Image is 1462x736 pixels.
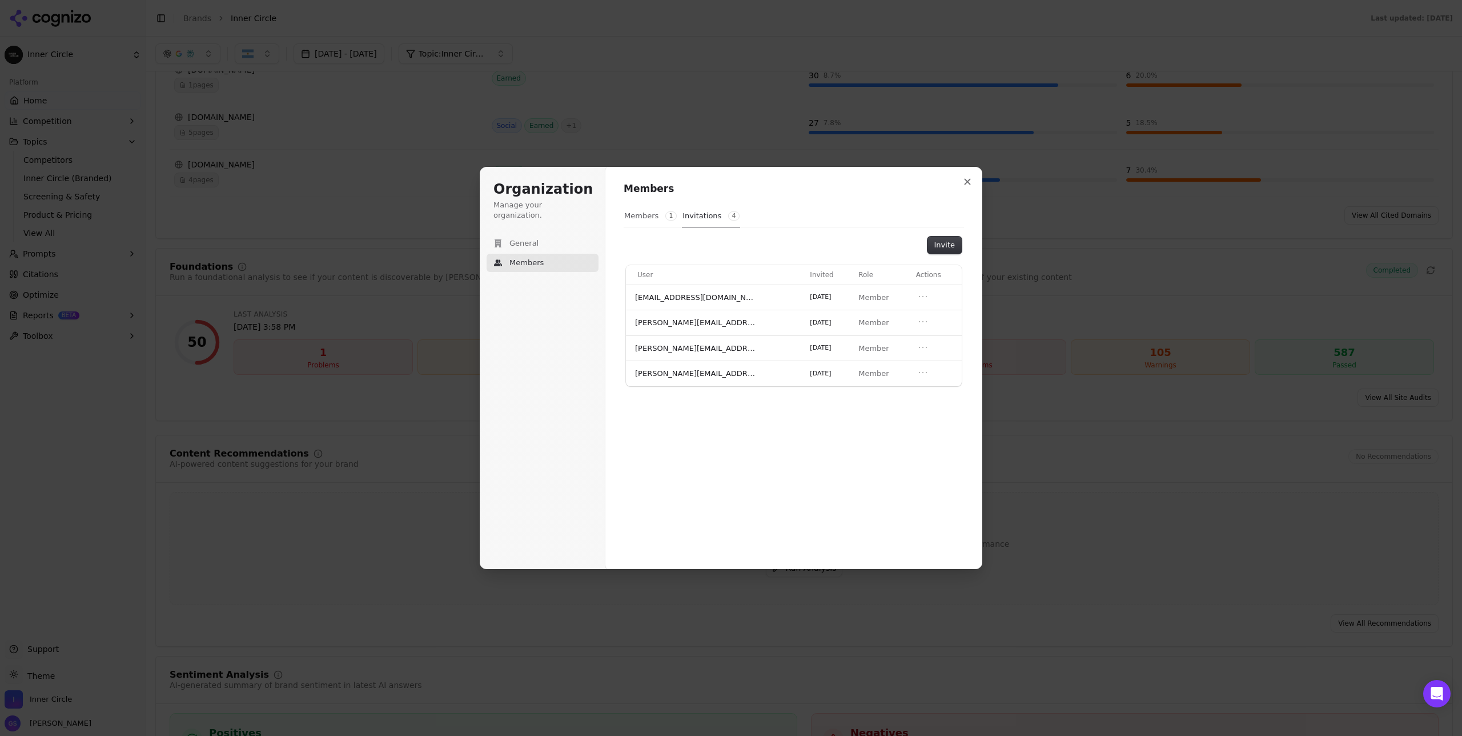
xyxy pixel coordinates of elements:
span: [DATE] [810,344,831,351]
button: Members [624,205,677,227]
button: Invite [927,237,962,254]
span: [EMAIL_ADDRESS][DOMAIN_NAME] [635,293,755,303]
th: Invited [805,265,854,285]
th: Actions [911,265,962,285]
span: 4 [728,211,740,221]
th: Role [854,265,911,285]
span: [PERSON_NAME][EMAIL_ADDRESS][DOMAIN_NAME] [635,343,755,354]
button: Open menu [916,366,930,379]
th: User [626,265,805,285]
button: Members [487,254,599,272]
p: Member [858,369,902,379]
p: Manage your organization. [493,200,592,221]
span: Members [509,258,544,268]
span: [PERSON_NAME][EMAIL_ADDRESS][DOMAIN_NAME] [635,369,755,379]
span: [PERSON_NAME][EMAIL_ADDRESS][DOMAIN_NAME] [635,318,755,328]
span: [DATE] [810,319,831,326]
p: Member [858,343,902,354]
div: Open Intercom Messenger [1423,680,1451,707]
h1: Organization [493,181,592,199]
span: [DATE] [810,370,831,377]
span: General [509,238,539,249]
h1: Members [624,182,964,196]
button: Open menu [916,341,930,354]
span: 1 [665,211,677,221]
button: Open menu [916,290,930,303]
button: General [487,234,599,253]
span: [DATE] [810,293,831,301]
button: Open menu [916,315,930,329]
p: Member [858,318,902,328]
p: Member [858,293,902,303]
button: Invitations [682,205,740,227]
button: Close modal [957,171,978,192]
